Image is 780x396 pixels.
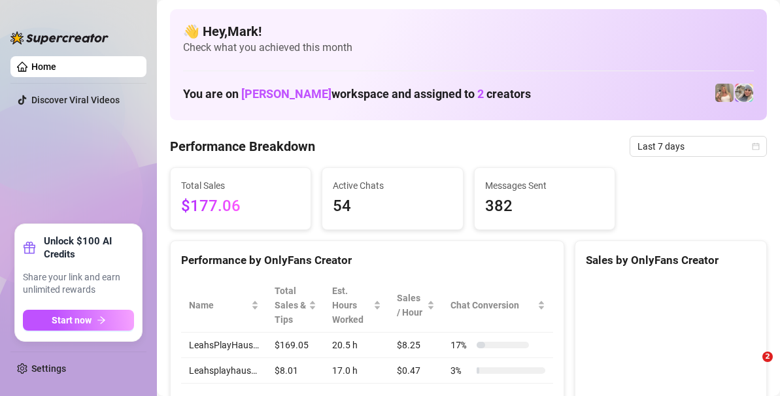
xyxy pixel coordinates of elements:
[762,352,773,362] span: 2
[333,194,452,219] span: 54
[183,87,531,101] h1: You are on workspace and assigned to creators
[181,252,553,269] div: Performance by OnlyFans Creator
[181,194,300,219] span: $177.06
[241,87,331,101] span: [PERSON_NAME]
[23,241,36,254] span: gift
[333,178,452,193] span: Active Chats
[52,315,92,325] span: Start now
[183,22,754,41] h4: 👋 Hey, Mark !
[389,358,443,384] td: $0.47
[31,61,56,72] a: Home
[752,142,760,150] span: calendar
[181,358,267,384] td: Leahsplayhaus…
[181,178,300,193] span: Total Sales
[324,358,389,384] td: 17.0 h
[23,271,134,297] span: Share your link and earn unlimited rewards
[332,284,371,327] div: Est. Hours Worked
[450,363,471,378] span: 3 %
[181,333,267,358] td: LeahsPlayHaus…
[637,137,759,156] span: Last 7 days
[170,137,315,156] h4: Performance Breakdown
[97,316,106,325] span: arrow-right
[485,178,604,193] span: Messages Sent
[31,363,66,374] a: Settings
[736,352,767,383] iframe: Intercom live chat
[397,291,425,320] span: Sales / Hour
[44,235,134,261] strong: Unlock $100 AI Credits
[267,333,324,358] td: $169.05
[715,84,734,102] img: LeahsPlayHaus
[23,310,134,331] button: Start nowarrow-right
[324,333,389,358] td: 20.5 h
[267,278,324,333] th: Total Sales & Tips
[10,31,109,44] img: logo-BBDzfeDw.svg
[183,41,754,55] span: Check what you achieved this month
[189,298,248,312] span: Name
[267,358,324,384] td: $8.01
[31,95,120,105] a: Discover Viral Videos
[443,278,553,333] th: Chat Conversion
[485,194,604,219] span: 382
[389,333,443,358] td: $8.25
[389,278,443,333] th: Sales / Hour
[586,252,756,269] div: Sales by OnlyFans Creator
[181,278,267,333] th: Name
[477,87,484,101] span: 2
[735,84,753,102] img: Leahsplayhaus
[275,284,306,327] span: Total Sales & Tips
[450,338,471,352] span: 17 %
[450,298,535,312] span: Chat Conversion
